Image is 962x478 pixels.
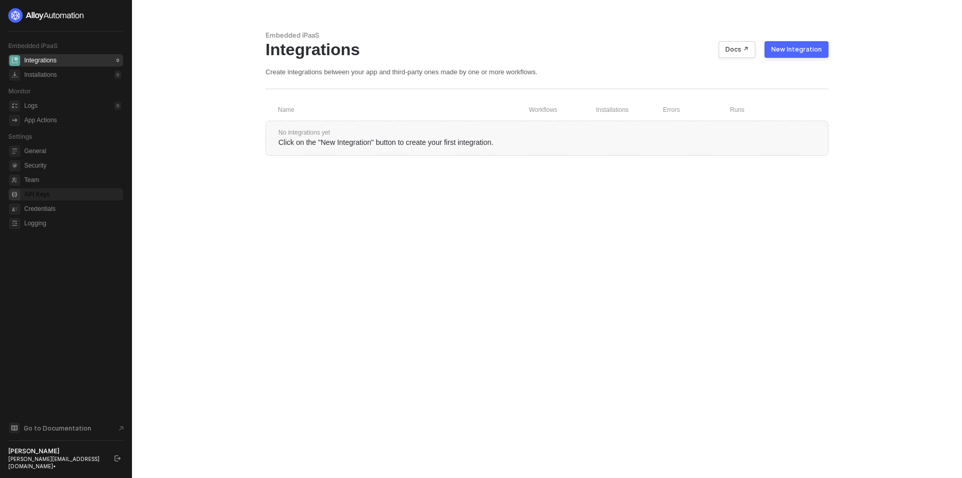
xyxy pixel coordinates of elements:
[114,455,121,461] span: logout
[771,45,822,54] div: New Integration
[24,203,121,215] span: Credentials
[266,31,828,40] div: Embedded iPaaS
[114,71,121,79] div: 0
[730,106,801,114] div: Runs
[9,146,20,157] span: general
[8,447,105,455] div: [PERSON_NAME]
[8,133,32,140] span: Settings
[266,68,828,76] div: Create integrations between your app and third-party ones made by one or more workflows.
[719,41,755,58] button: Docs ↗
[24,116,57,125] div: App Actions
[8,42,58,50] span: Embedded iPaaS
[9,175,20,186] span: team
[24,145,121,157] span: General
[24,188,121,201] span: API Keys
[24,159,121,172] span: Security
[24,217,121,229] span: Logging
[663,106,730,114] div: Errors
[278,137,816,148] div: Click on the "New Integration" button to create your first integration.
[24,56,57,65] div: Integrations
[8,455,105,470] div: [PERSON_NAME][EMAIL_ADDRESS][DOMAIN_NAME] •
[278,128,816,137] div: No integrations yet
[9,423,20,433] span: documentation
[8,8,123,23] a: logo
[9,189,20,200] span: api-key
[596,106,663,114] div: Installations
[8,8,85,23] img: logo
[725,45,749,54] div: Docs ↗
[278,106,529,114] div: Name
[765,41,828,58] button: New Integration
[24,424,91,433] span: Go to Documentation
[9,70,20,80] span: installations
[9,55,20,66] span: integrations
[266,40,828,59] div: Integrations
[9,204,20,215] span: credentials
[9,218,20,229] span: logging
[8,87,31,95] span: Monitor
[9,160,20,171] span: security
[114,102,121,110] div: 0
[24,102,38,110] div: Logs
[529,106,596,114] div: Workflows
[9,115,20,126] span: icon-app-actions
[24,174,121,186] span: Team
[24,71,57,79] div: Installations
[9,101,20,111] span: icon-logs
[116,423,126,434] span: document-arrow
[114,56,121,64] div: 0
[8,422,124,434] a: Knowledge Base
